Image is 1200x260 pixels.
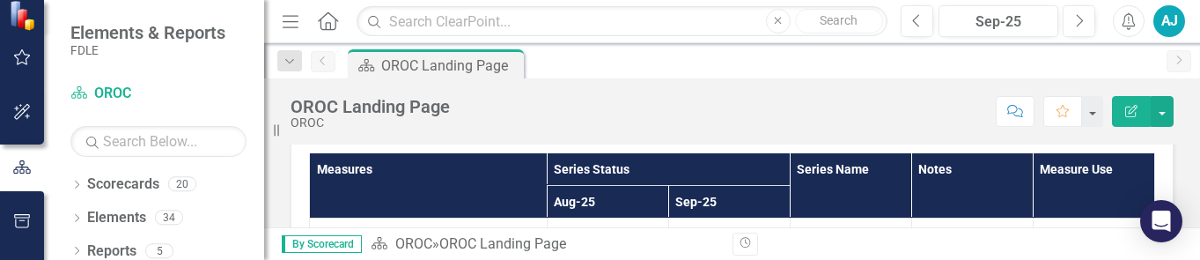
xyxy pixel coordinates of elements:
[291,97,450,116] div: OROC Landing Page
[70,126,247,157] input: Search Below...
[371,234,719,255] div: »
[319,224,340,245] img: Not Defined
[155,211,183,226] div: 34
[439,235,566,252] div: OROC Landing Page
[70,43,225,57] small: FDLE
[70,84,247,104] a: OROC
[395,235,432,252] a: OROC
[168,177,196,192] div: 20
[1153,5,1185,37] button: AJ
[145,243,173,258] div: 5
[939,5,1058,37] button: Sep-25
[635,224,659,241] span: 0.00
[87,175,159,195] a: Scorecards
[70,22,225,43] span: Elements & Reports
[945,11,1052,33] div: Sep-25
[799,224,902,259] span: Presentations (Count)
[87,208,146,228] a: Elements
[1140,200,1182,242] div: Open Intercom Messenger
[357,6,887,37] input: Search ClearPoint...
[282,235,362,253] span: By Scorecard
[381,55,519,77] div: OROC Landing Page
[291,116,450,130] div: OROC
[820,13,858,27] span: Search
[795,9,883,33] button: Search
